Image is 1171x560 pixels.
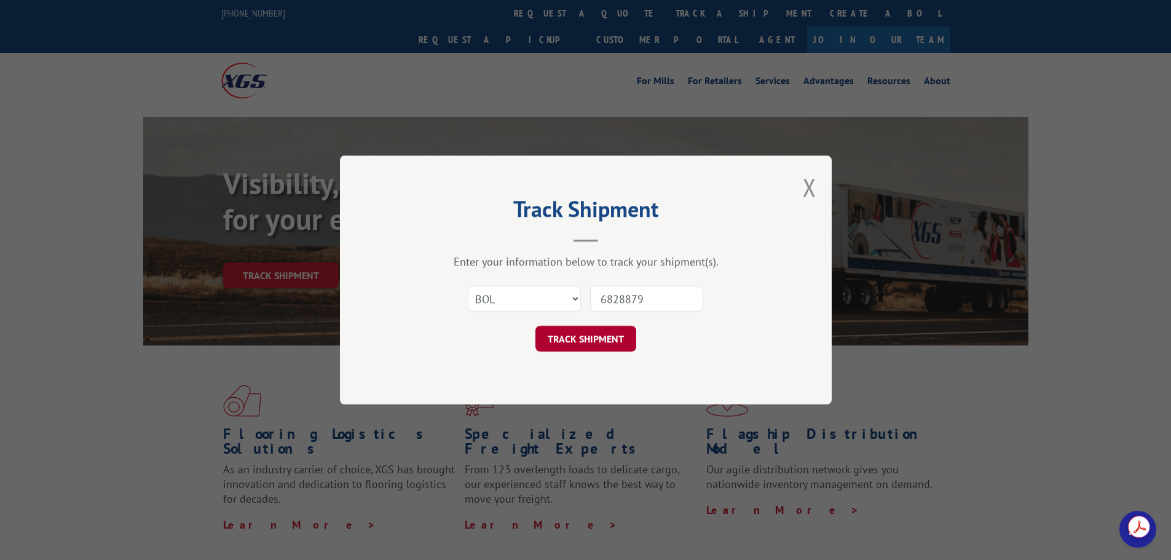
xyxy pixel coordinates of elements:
[401,254,770,269] div: Enter your information below to track your shipment(s).
[535,326,636,352] button: TRACK SHIPMENT
[590,286,703,312] input: Number(s)
[401,200,770,224] h2: Track Shipment
[803,171,816,203] button: Close modal
[1119,511,1156,548] div: Open chat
